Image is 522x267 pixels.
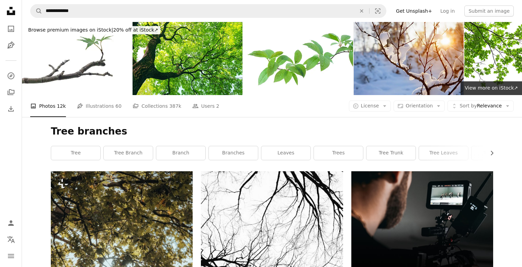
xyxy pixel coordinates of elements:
[419,146,468,160] a: tree leaves
[4,69,18,83] a: Explore
[104,146,153,160] a: tree branch
[22,22,132,95] img: Spring Time with Path
[394,101,445,112] button: Orientation
[436,5,459,16] a: Log in
[169,102,181,110] span: 387k
[465,85,518,91] span: View more on iStock ↗
[366,146,416,160] a: tree trunk
[77,95,122,117] a: Illustrations 60
[216,102,219,110] span: 2
[28,27,113,33] span: Browse premium images on iStock |
[361,103,379,108] span: License
[472,146,521,160] a: tree roots
[192,95,219,117] a: Users 2
[392,5,436,16] a: Get Unsplash+
[28,27,158,33] span: 20% off at iStock ↗
[447,101,514,112] button: Sort byRelevance
[4,249,18,263] button: Menu
[4,85,18,99] a: Collections
[349,101,391,112] button: License
[406,103,433,108] span: Orientation
[354,22,464,95] img: Warm winter sun
[115,102,122,110] span: 60
[4,22,18,36] a: Photos
[261,146,310,160] a: leaves
[314,146,363,160] a: trees
[156,146,205,160] a: branch
[22,22,164,38] a: Browse premium images on iStock|20% off at iStock↗
[51,125,493,138] h1: Tree branches
[464,5,514,16] button: Submit an image
[133,22,242,95] img: mighty tree with green leaves
[243,22,353,95] img: Bird cherry branch
[133,95,181,117] a: Collections 387k
[459,103,502,109] span: Relevance
[461,81,522,95] a: View more on iStock↗
[209,146,258,160] a: branches
[4,216,18,230] a: Log in / Sign up
[31,4,42,18] button: Search Unsplash
[30,4,386,18] form: Find visuals sitewide
[4,102,18,116] a: Download History
[370,4,386,18] button: Visual search
[459,103,477,108] span: Sort by
[354,4,369,18] button: Clear
[486,146,493,160] button: scroll list to the right
[4,38,18,52] a: Illustrations
[4,233,18,246] button: Language
[51,146,100,160] a: tree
